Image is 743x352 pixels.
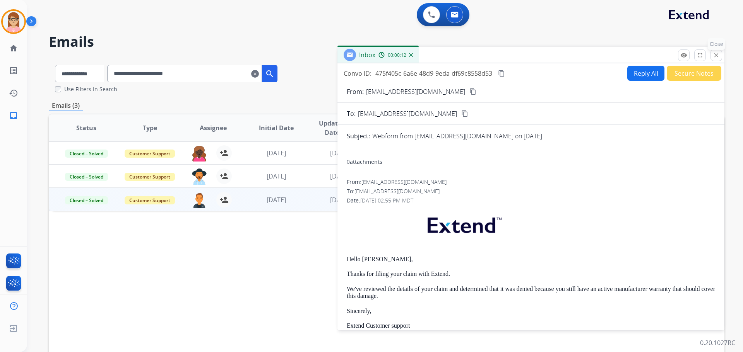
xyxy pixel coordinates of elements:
span: [DATE] 02:55 PM MDT [360,197,413,204]
button: Close [710,49,722,61]
p: Subject: [347,131,370,141]
p: Thanks for filing your claim with Extend. [347,270,715,277]
span: Closed – Solved [65,150,108,158]
span: Initial Date [259,123,294,133]
span: [EMAIL_ADDRESS][DOMAIN_NAME] [354,187,440,195]
mat-icon: inbox [9,111,18,120]
mat-icon: clear [251,69,259,78]
img: agent-avatar [192,168,207,185]
div: From: [347,178,715,186]
p: Close [708,38,725,50]
h2: Emails [49,34,724,49]
p: Emails (3) [49,101,83,111]
span: [DATE] [330,172,349,180]
span: Closed – Solved [65,196,108,204]
span: Inbox [359,51,375,59]
p: Extend Customer support [347,322,715,329]
p: [EMAIL_ADDRESS][DOMAIN_NAME] [366,87,465,96]
label: Use Filters In Search [64,85,117,93]
span: Assignee [200,123,227,133]
span: Type [143,123,157,133]
mat-icon: history [9,88,18,98]
mat-icon: list_alt [9,66,18,75]
mat-icon: close [713,52,720,59]
div: To: [347,187,715,195]
p: Hello [PERSON_NAME], [347,256,715,263]
mat-icon: search [265,69,274,78]
p: Webform from [EMAIL_ADDRESS][DOMAIN_NAME] on [DATE] [372,131,542,141]
span: [DATE] [267,149,286,157]
span: [DATE] [330,149,349,157]
mat-icon: person_add [219,172,229,181]
span: 475f405c-6a6e-48d9-9eda-df69c8558d53 [375,69,492,78]
span: [EMAIL_ADDRESS][DOMAIN_NAME] [361,178,447,185]
mat-icon: fullscreen [697,52,704,59]
p: To: [347,109,356,118]
p: 0.20.1027RC [700,338,735,347]
img: avatar [3,11,24,32]
span: 0 [347,158,350,165]
span: Customer Support [125,196,175,204]
div: attachments [347,158,382,166]
mat-icon: content_copy [469,88,476,95]
p: Convo ID: [344,69,371,78]
p: We've reviewed the details of your claim and determined that it was denied because you still have... [347,286,715,300]
mat-icon: home [9,44,18,53]
div: Date: [347,197,715,204]
span: Closed – Solved [65,173,108,181]
span: [DATE] [267,172,286,180]
p: From: [347,87,364,96]
img: agent-avatar [192,145,207,162]
span: Status [76,123,96,133]
p: Sincerely, [347,308,715,315]
span: [EMAIL_ADDRESS][DOMAIN_NAME] [358,109,457,118]
mat-icon: content_copy [461,110,468,117]
mat-icon: person_add [219,195,229,204]
button: Secure Notes [667,66,721,81]
span: Customer Support [125,173,175,181]
button: Reply All [627,66,664,81]
span: [DATE] [267,196,286,204]
span: 00:00:12 [388,52,406,58]
span: [DATE] [330,196,349,204]
span: Customer Support [125,150,175,158]
img: agent-avatar [192,192,207,208]
span: Updated Date [315,119,350,137]
mat-icon: person_add [219,148,229,158]
img: extend.png [418,208,509,239]
mat-icon: remove_red_eye [680,52,687,59]
mat-icon: content_copy [498,70,505,77]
